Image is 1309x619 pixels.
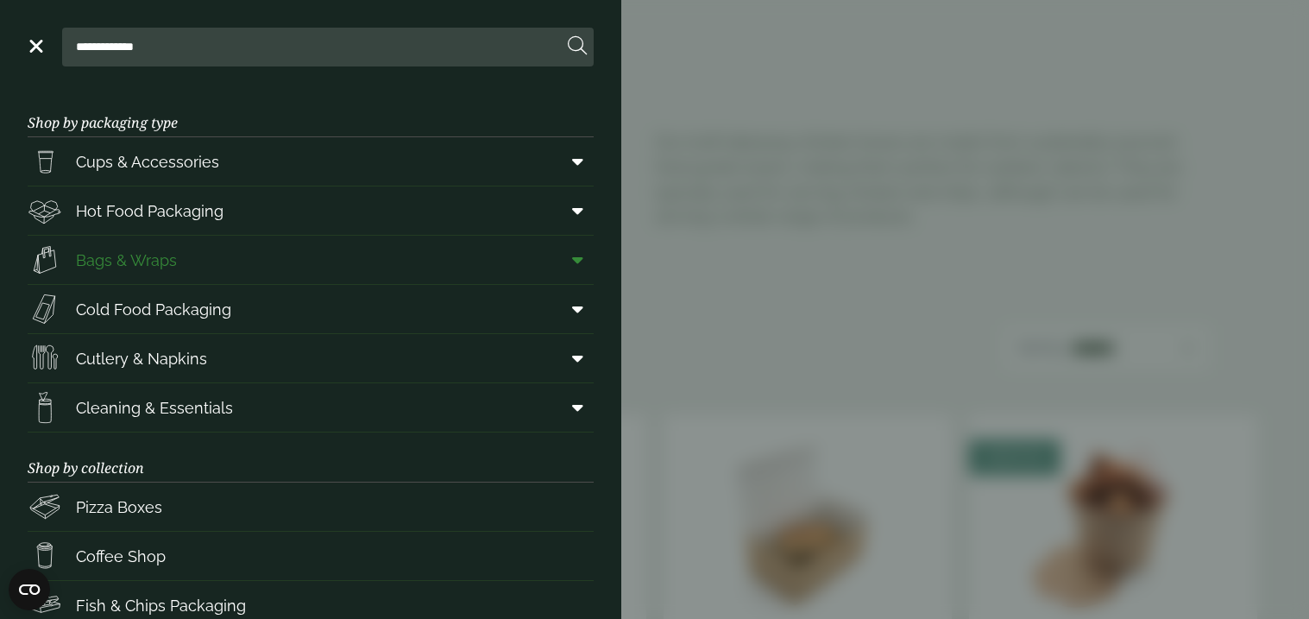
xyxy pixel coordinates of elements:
span: Cleaning & Essentials [76,396,233,420]
img: Deli_box.svg [28,193,62,228]
a: Bags & Wraps [28,236,594,284]
a: Coffee Shop [28,532,594,580]
img: PintNhalf_cup.svg [28,144,62,179]
img: Paper_carriers.svg [28,243,62,277]
img: open-wipe.svg [28,390,62,425]
span: Fish & Chips Packaging [76,594,246,617]
a: Pizza Boxes [28,483,594,531]
h3: Shop by packaging type [28,87,594,137]
a: Cleaning & Essentials [28,383,594,432]
a: Cold Food Packaging [28,285,594,333]
span: Coffee Shop [76,545,166,568]
span: Hot Food Packaging [76,199,223,223]
img: Pizza_boxes.svg [28,490,62,524]
a: Cutlery & Napkins [28,334,594,382]
h3: Shop by collection [28,433,594,483]
span: Bags & Wraps [76,249,177,272]
img: Cutlery.svg [28,341,62,376]
button: Open CMP widget [9,569,50,610]
img: Sandwich_box.svg [28,292,62,326]
span: Cutlery & Napkins [76,347,207,370]
a: Cups & Accessories [28,137,594,186]
a: Hot Food Packaging [28,186,594,235]
span: Pizza Boxes [76,496,162,519]
img: HotDrink_paperCup.svg [28,539,62,573]
span: Cups & Accessories [76,150,219,174]
span: Cold Food Packaging [76,298,231,321]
